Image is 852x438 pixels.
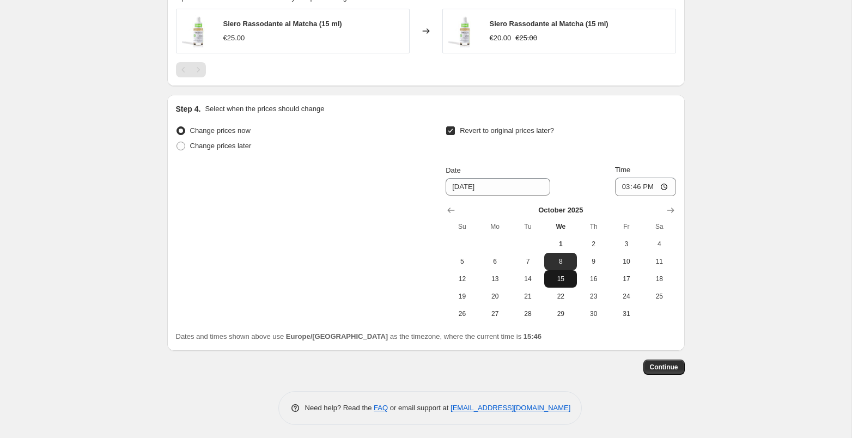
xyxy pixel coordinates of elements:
a: FAQ [374,404,388,412]
b: 15:46 [524,332,541,340]
span: Fr [614,222,638,231]
span: Change prices now [190,126,251,135]
span: Need help? Read the [305,404,374,412]
span: 10 [614,257,638,266]
span: Change prices later [190,142,252,150]
span: Date [446,166,460,174]
span: Time [615,166,630,174]
button: Tuesday October 28 2025 [512,305,544,323]
th: Thursday [577,218,610,235]
span: 18 [647,275,671,283]
button: Friday October 17 2025 [610,270,643,288]
button: Thursday October 23 2025 [577,288,610,305]
span: 14 [516,275,540,283]
button: Monday October 27 2025 [479,305,512,323]
span: 25 [647,292,671,301]
span: 27 [483,309,507,318]
span: 4 [647,240,671,248]
button: Monday October 20 2025 [479,288,512,305]
span: 28 [516,309,540,318]
button: Monday October 6 2025 [479,253,512,270]
button: Friday October 31 2025 [610,305,643,323]
span: or email support at [388,404,451,412]
button: Wednesday October 22 2025 [544,288,577,305]
button: Show previous month, September 2025 [443,203,459,218]
button: Friday October 24 2025 [610,288,643,305]
span: 3 [614,240,638,248]
button: Saturday October 11 2025 [643,253,675,270]
h2: Step 4. [176,104,201,114]
button: Friday October 3 2025 [610,235,643,253]
span: Sa [647,222,671,231]
button: Saturday October 25 2025 [643,288,675,305]
button: Thursday October 16 2025 [577,270,610,288]
th: Saturday [643,218,675,235]
button: Sunday October 5 2025 [446,253,478,270]
th: Monday [479,218,512,235]
button: Wednesday October 15 2025 [544,270,577,288]
th: Sunday [446,218,478,235]
span: 22 [549,292,573,301]
input: 10/1/2025 [446,178,550,196]
span: 26 [450,309,474,318]
button: Friday October 10 2025 [610,253,643,270]
span: 6 [483,257,507,266]
span: Mo [483,222,507,231]
span: 12 [450,275,474,283]
span: 2 [581,240,605,248]
button: Show next month, November 2025 [663,203,678,218]
span: Siero Rassodante al Matcha (15 ml) [490,20,608,28]
span: 20 [483,292,507,301]
img: Matcha-Infusion_80x.jpg [448,15,481,47]
th: Tuesday [512,218,544,235]
button: Continue [643,360,685,375]
button: Wednesday October 29 2025 [544,305,577,323]
span: Siero Rassodante al Matcha (15 ml) [223,20,342,28]
span: 15 [549,275,573,283]
button: Sunday October 19 2025 [446,288,478,305]
span: 24 [614,292,638,301]
button: Wednesday October 8 2025 [544,253,577,270]
span: 5 [450,257,474,266]
a: [EMAIL_ADDRESS][DOMAIN_NAME] [451,404,570,412]
button: Thursday October 2 2025 [577,235,610,253]
button: Tuesday October 21 2025 [512,288,544,305]
span: Th [581,222,605,231]
button: Monday October 13 2025 [479,270,512,288]
span: 8 [549,257,573,266]
span: 19 [450,292,474,301]
p: Select when the prices should change [205,104,324,114]
img: Matcha-Infusion_80x.jpg [182,15,215,47]
button: Tuesday October 14 2025 [512,270,544,288]
strike: €25.00 [515,33,537,44]
span: Revert to original prices later? [460,126,554,135]
button: Saturday October 4 2025 [643,235,675,253]
th: Friday [610,218,643,235]
span: Dates and times shown above use as the timezone, where the current time is [176,332,542,340]
button: Thursday October 30 2025 [577,305,610,323]
span: We [549,222,573,231]
span: Continue [650,363,678,372]
button: Thursday October 9 2025 [577,253,610,270]
span: 11 [647,257,671,266]
b: Europe/[GEOGRAPHIC_DATA] [286,332,388,340]
button: Today Wednesday October 1 2025 [544,235,577,253]
span: 23 [581,292,605,301]
button: Sunday October 26 2025 [446,305,478,323]
span: 1 [549,240,573,248]
nav: Pagination [176,62,206,77]
div: €25.00 [223,33,245,44]
div: €20.00 [490,33,512,44]
span: 29 [549,309,573,318]
button: Saturday October 18 2025 [643,270,675,288]
span: 13 [483,275,507,283]
span: 7 [516,257,540,266]
span: 9 [581,257,605,266]
input: 12:00 [615,178,676,196]
span: 17 [614,275,638,283]
span: Su [450,222,474,231]
button: Sunday October 12 2025 [446,270,478,288]
th: Wednesday [544,218,577,235]
button: Tuesday October 7 2025 [512,253,544,270]
span: 31 [614,309,638,318]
